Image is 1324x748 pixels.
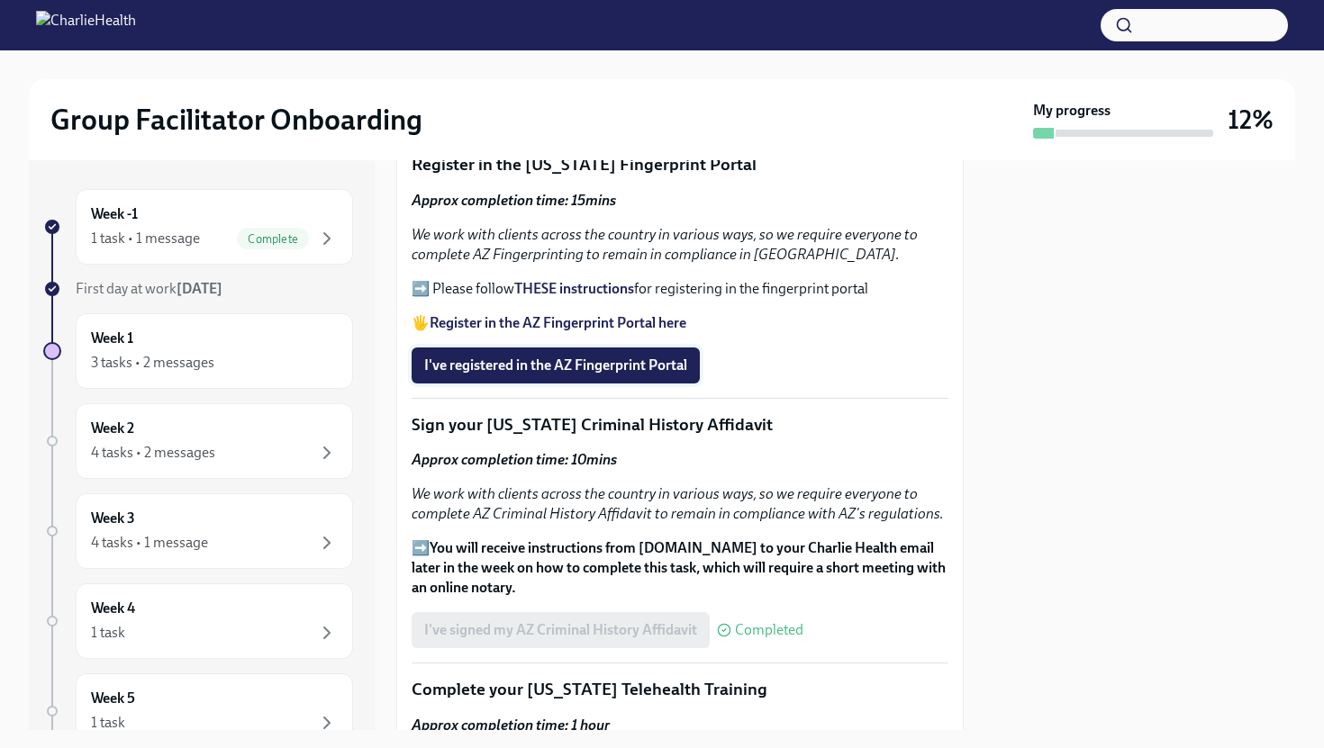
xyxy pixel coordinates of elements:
div: 1 task [91,623,125,643]
em: We work with clients across the country in various ways, so we require everyone to complete AZ Fi... [412,226,918,263]
a: First day at work[DATE] [43,279,353,299]
em: We work with clients across the country in various ways, so we require everyone to complete AZ Cr... [412,485,944,522]
h6: Week 4 [91,599,135,618]
span: I've registered in the AZ Fingerprint Portal [424,356,687,374]
strong: Approx completion time: 10mins [412,451,617,468]
strong: My progress [1033,101,1111,121]
a: Week 41 task [43,583,353,659]
p: ➡️ [412,538,948,598]
h2: Group Facilitator Onboarding [50,102,422,138]
a: Register in the AZ Fingerprint Portal here [430,314,686,331]
a: Week 34 tasks • 1 message [43,493,353,569]
p: 🖐️ [412,313,948,333]
div: 1 task [91,713,125,733]
span: Complete [237,232,309,246]
div: 4 tasks • 2 messages [91,443,215,463]
a: Week 24 tasks • 2 messages [43,403,353,479]
span: First day at work [76,280,222,297]
strong: Approx completion time: 1 hour [412,716,610,734]
h6: Week 5 [91,689,135,708]
strong: You will receive instructions from [DOMAIN_NAME] to your Charlie Health email later in the week o... [412,539,946,596]
div: 1 task • 1 message [91,229,200,248]
div: 4 tasks • 1 message [91,533,208,553]
h6: Week 1 [91,329,133,348]
a: Week -11 task • 1 messageComplete [43,189,353,265]
h6: Week -1 [91,204,138,224]
h6: Week 3 [91,509,135,528]
a: THESE instructions [514,280,634,297]
p: Sign your [US_STATE] Criminal History Affidavit [412,413,948,437]
img: CharlieHealth [36,11,136,40]
p: Complete your [US_STATE] Telehealth Training [412,678,948,701]
a: Week 13 tasks • 2 messages [43,313,353,389]
h6: Week 2 [91,419,134,438]
h3: 12% [1228,104,1274,136]
p: Register in the [US_STATE] Fingerprint Portal [412,153,948,176]
strong: [DATE] [177,280,222,297]
span: Completed [735,623,803,637]
div: 3 tasks • 2 messages [91,353,214,373]
p: ➡️ Please follow for registering in the fingerprint portal [412,279,948,299]
strong: Approx completion time: 15mins [412,192,616,209]
button: I've registered in the AZ Fingerprint Portal [412,347,700,383]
